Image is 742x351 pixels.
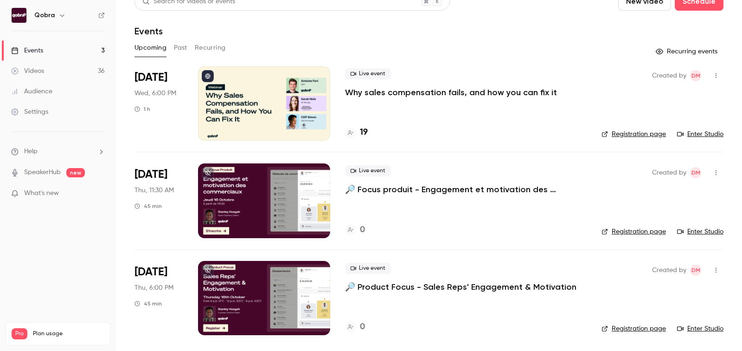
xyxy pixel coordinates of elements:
span: Dylan Manceau [690,70,701,81]
a: SpeakerHub [24,168,61,177]
a: 🔎 Focus produit - Engagement et motivation des commerciaux [345,184,587,195]
div: Oct 16 Thu, 11:30 AM (Europe/Paris) [134,163,183,238]
span: new [66,168,85,177]
a: Registration page [601,324,666,333]
a: Enter Studio [677,324,723,333]
span: Pro [12,328,27,339]
h1: Events [134,26,163,37]
button: Past [174,40,187,55]
span: Help [24,147,38,156]
span: DM [691,70,700,81]
a: 19 [345,126,368,139]
span: What's new [24,188,59,198]
span: Wed, 6:00 PM [134,89,176,98]
a: Why sales compensation fails, and how you can fix it [345,87,557,98]
button: Recurring [195,40,226,55]
li: help-dropdown-opener [11,147,105,156]
a: Registration page [601,227,666,236]
div: Oct 8 Wed, 6:00 PM (Europe/Paris) [134,66,183,141]
div: 45 min [134,202,162,210]
h6: Qobra [34,11,55,20]
div: Videos [11,66,44,76]
span: Dylan Manceau [690,265,701,276]
span: Plan usage [33,330,104,338]
span: Thu, 11:30 AM [134,186,174,195]
span: DM [691,265,700,276]
span: [DATE] [134,265,167,279]
div: Events [11,46,43,55]
span: Created by [652,265,686,276]
h4: 0 [360,224,365,236]
button: Upcoming [134,40,166,55]
div: Audience [11,87,52,96]
div: 45 min [134,300,162,307]
span: DM [691,167,700,178]
a: Enter Studio [677,130,723,139]
span: Live event [345,68,391,79]
span: Created by [652,70,686,81]
span: Live event [345,165,391,176]
a: 🔎 Product Focus - Sales Reps' Engagement & Motivation [345,281,576,292]
span: Dylan Manceau [690,167,701,178]
span: [DATE] [134,167,167,182]
h4: 0 [360,321,365,333]
img: Qobra [12,8,26,23]
button: Recurring events [652,44,723,59]
span: Live event [345,263,391,274]
a: 0 [345,321,365,333]
div: 1 h [134,105,150,113]
span: [DATE] [134,70,167,85]
span: Created by [652,167,686,178]
h4: 19 [360,126,368,139]
div: Oct 16 Thu, 6:00 PM (Europe/Paris) [134,261,183,335]
div: Settings [11,107,48,117]
span: Thu, 6:00 PM [134,283,173,292]
a: Enter Studio [677,227,723,236]
a: Registration page [601,130,666,139]
a: 0 [345,224,365,236]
